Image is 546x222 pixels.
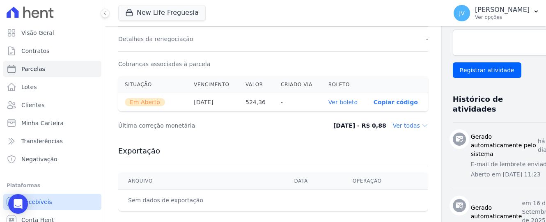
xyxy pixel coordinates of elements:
h3: Histórico de atividades [453,94,545,114]
th: Arquivo [118,173,284,190]
a: Negativação [3,151,101,167]
th: Operação [343,173,428,190]
td: Sem dados de exportação [118,190,284,211]
a: Lotes [3,79,101,95]
button: Copiar código [374,99,418,105]
dt: Última correção monetária [118,121,301,130]
a: Contratos [3,43,101,59]
span: Transferências [21,137,63,145]
a: Clientes [3,97,101,113]
h3: Gerado automaticamente pelo sistema [471,133,538,158]
th: 524,36 [239,93,274,112]
span: Em Aberto [125,98,165,106]
div: Plataformas [7,181,98,190]
th: Valor [239,76,274,93]
span: JV [459,10,465,16]
button: New Life Freguesia [118,5,206,21]
dd: [DATE] - R$ 0,88 [333,121,386,130]
a: Ver boleto [328,99,358,105]
span: Contratos [21,47,49,55]
input: Registrar atividade [453,62,521,78]
span: Negativação [21,155,57,163]
dt: Detalhes da renegociação [118,35,193,43]
span: Lotes [21,83,37,91]
span: Recebíveis [21,198,52,206]
a: Recebíveis [3,194,101,210]
dd: Ver todas [393,121,428,130]
span: Visão Geral [21,29,54,37]
dt: Cobranças associadas à parcela [118,60,210,68]
th: - [274,93,322,112]
th: Data [284,173,342,190]
a: Minha Carteira [3,115,101,131]
th: Vencimento [187,76,239,93]
a: Parcelas [3,61,101,77]
th: Situação [118,76,187,93]
a: Visão Geral [3,25,101,41]
p: [PERSON_NAME] [475,6,530,14]
button: JV [PERSON_NAME] Ver opções [447,2,546,25]
th: Criado via [274,76,322,93]
span: Clientes [21,101,44,109]
a: Transferências [3,133,101,149]
span: Minha Carteira [21,119,64,127]
dd: - [426,35,428,43]
div: Open Intercom Messenger [8,194,28,214]
th: Boleto [322,76,367,93]
th: [DATE] [187,93,239,112]
h3: Exportação [118,146,428,156]
span: Parcelas [21,65,45,73]
p: Ver opções [475,14,530,21]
